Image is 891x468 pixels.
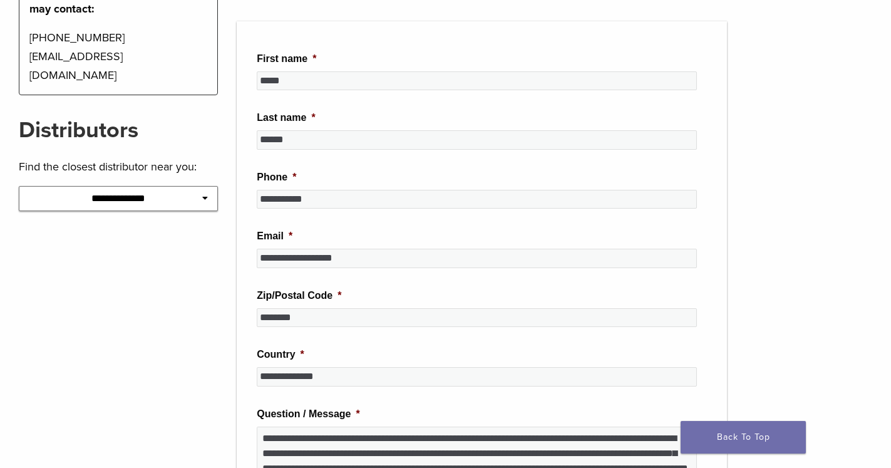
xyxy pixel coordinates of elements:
label: Country [257,348,304,361]
label: Phone [257,171,296,184]
p: [PHONE_NUMBER] [EMAIL_ADDRESS][DOMAIN_NAME] [29,28,207,85]
label: Last name [257,112,315,125]
h2: Distributors [19,115,218,145]
label: First name [257,53,316,66]
p: Find the closest distributor near you: [19,157,218,176]
label: Email [257,230,292,243]
label: Zip/Postal Code [257,289,341,303]
a: Back To Top [681,421,806,454]
label: Question / Message [257,408,360,421]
